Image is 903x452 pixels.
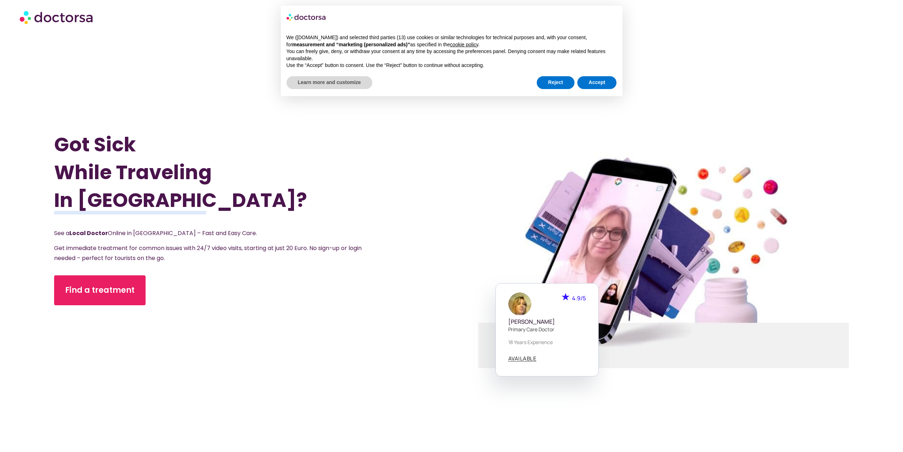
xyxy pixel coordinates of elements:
p: Primary care doctor [508,326,586,333]
a: Find a treatment [54,275,146,305]
p: We ([DOMAIN_NAME]) and selected third parties (13) use cookies or similar technologies for techni... [287,34,617,48]
button: Reject [537,76,574,89]
p: Use the “Accept” button to consent. Use the “Reject” button to continue without accepting. [287,62,617,69]
a: cookie policy [450,42,478,47]
img: logo [287,11,326,23]
h1: Got Sick While Traveling In [GEOGRAPHIC_DATA]? [54,131,392,214]
strong: Local Doctor [69,229,108,237]
strong: measurement and “marketing (personalized ads)” [292,42,410,47]
button: Accept [577,76,617,89]
p: You can freely give, deny, or withdraw your consent at any time by accessing the preferences pane... [287,48,617,62]
button: Learn more and customize [287,76,372,89]
p: 18 years experience [508,338,586,346]
span: Get immediate treatment for common issues with 24/7 video visits, starting at just 20 Euro. No si... [54,244,362,262]
span: See a Online in [GEOGRAPHIC_DATA] – Fast and Easy Care. [54,229,257,237]
a: AVAILABLE [508,356,537,362]
span: 4.9/5 [572,294,586,302]
span: Find a treatment [65,285,135,296]
h5: [PERSON_NAME] [508,318,586,325]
